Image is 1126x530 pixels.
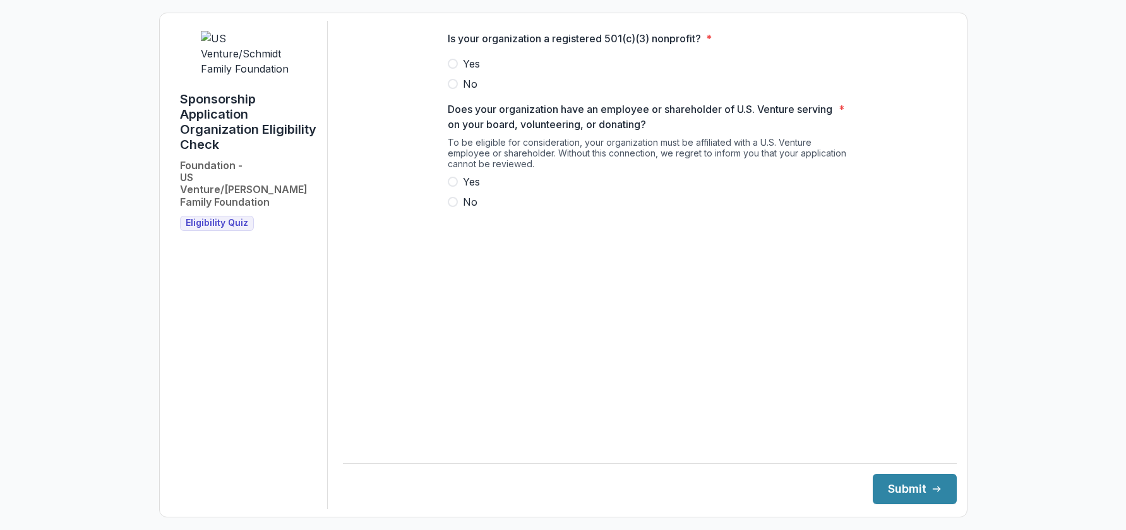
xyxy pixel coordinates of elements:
span: Yes [463,174,480,189]
h1: Sponsorship Application Organization Eligibility Check [180,91,317,152]
p: Does your organization have an employee or shareholder of U.S. Venture serving on your board, vol... [448,102,834,132]
img: US Venture/Schmidt Family Foundation [201,31,296,76]
span: Eligibility Quiz [186,218,248,228]
span: No [463,76,477,91]
span: No [463,194,477,209]
button: Submit [873,474,957,504]
h2: Foundation - US Venture/[PERSON_NAME] Family Foundation [180,160,317,208]
div: To be eligible for consideration, your organization must be affiliated with a U.S. Venture employ... [448,137,852,174]
span: Yes [463,56,480,71]
p: Is your organization a registered 501(c)(3) nonprofit? [448,31,701,46]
